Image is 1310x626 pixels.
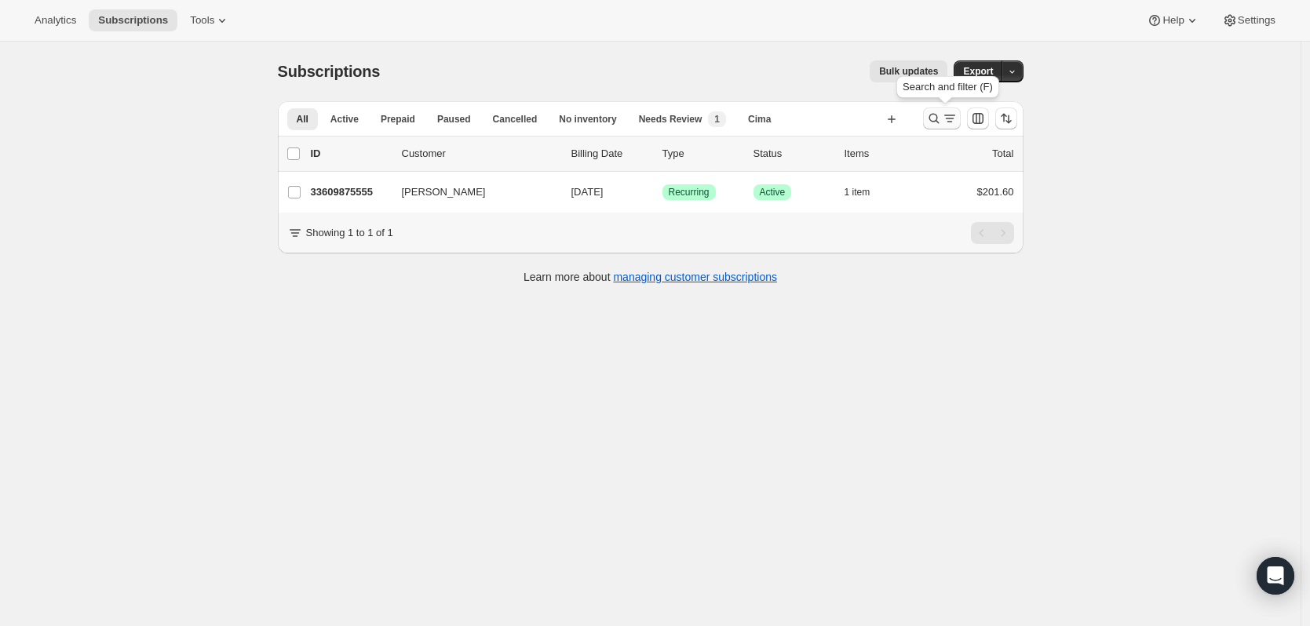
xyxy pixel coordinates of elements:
span: Paused [437,113,471,126]
span: $201.60 [977,186,1014,198]
button: Analytics [25,9,86,31]
span: Cancelled [493,113,538,126]
span: Bulk updates [879,65,938,78]
span: Prepaid [381,113,415,126]
span: Cima [748,113,771,126]
p: Status [754,146,832,162]
p: Customer [402,146,559,162]
button: Sort the results [995,107,1017,129]
span: [PERSON_NAME] [402,184,486,200]
a: managing customer subscriptions [613,271,777,283]
span: Help [1162,14,1184,27]
span: No inventory [559,113,616,126]
div: Items [845,146,923,162]
button: [PERSON_NAME] [392,180,549,205]
span: Subscriptions [98,14,168,27]
p: Billing Date [571,146,650,162]
p: Showing 1 to 1 of 1 [306,225,393,241]
div: Open Intercom Messenger [1257,557,1294,595]
span: Settings [1238,14,1275,27]
span: Recurring [669,186,710,198]
div: IDCustomerBilling DateTypeStatusItemsTotal [311,146,1014,162]
button: Help [1137,9,1209,31]
button: Export [954,60,1002,82]
button: Subscriptions [89,9,177,31]
p: Learn more about [524,269,777,285]
span: Analytics [35,14,76,27]
button: Create new view [879,108,904,130]
span: Tools [190,14,214,27]
button: Tools [181,9,239,31]
button: Customize table column order and visibility [967,107,989,129]
span: 1 [714,113,720,126]
span: Active [330,113,359,126]
span: Active [760,186,786,198]
span: Subscriptions [278,63,381,80]
button: Settings [1213,9,1285,31]
span: [DATE] [571,186,604,198]
p: Total [992,146,1013,162]
div: Type [662,146,741,162]
nav: Pagination [971,222,1014,244]
span: Needs Review [639,113,702,126]
span: 1 item [845,186,870,198]
span: Export [963,65,993,78]
button: Bulk updates [870,60,947,82]
div: 33609875555[PERSON_NAME][DATE]SuccessRecurringSuccessActive1 item$201.60 [311,181,1014,203]
button: 1 item [845,181,888,203]
button: Search and filter results [923,107,961,129]
p: ID [311,146,389,162]
p: 33609875555 [311,184,389,200]
span: All [297,113,308,126]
